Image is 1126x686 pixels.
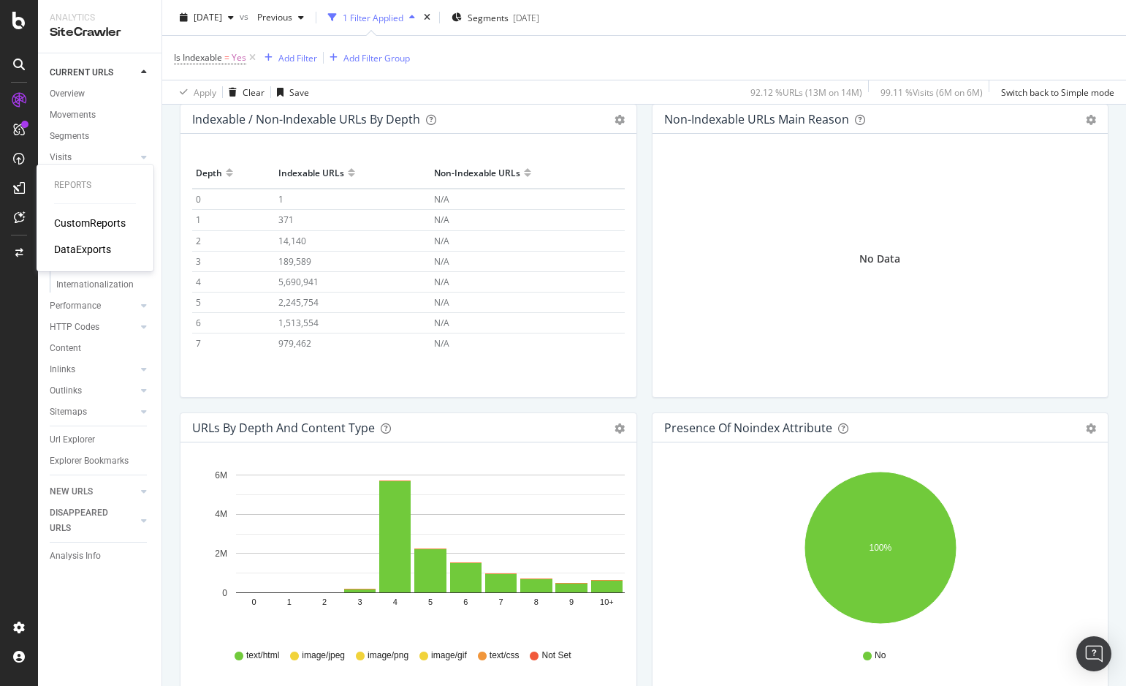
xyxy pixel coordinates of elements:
[1076,636,1111,671] div: Open Intercom Messenger
[50,404,137,420] a: Sitemaps
[194,86,216,98] div: Apply
[541,649,571,662] span: Not Set
[278,214,294,226] span: 371
[50,129,89,144] div: Segments
[50,150,72,165] div: Visits
[50,341,151,356] a: Content
[196,337,201,350] span: 7
[174,51,222,64] span: Is Indexable
[600,598,614,607] text: 10+
[490,649,520,662] span: text/css
[54,216,126,230] a: CustomReports
[357,598,362,607] text: 3
[196,317,201,329] span: 6
[196,214,201,226] span: 1
[421,10,433,25] div: times
[430,230,624,251] td: N/A
[56,277,151,293] a: Internationalization
[223,80,265,104] button: Clear
[54,179,136,192] div: Reports
[1086,115,1096,125] div: gear
[252,598,256,607] text: 0
[430,210,624,230] td: N/A
[243,86,265,98] div: Clear
[569,598,574,607] text: 9
[50,298,137,314] a: Performance
[232,48,246,68] span: Yes
[215,549,227,559] text: 2M
[174,80,216,104] button: Apply
[50,453,151,469] a: Explorer Bookmarks
[240,10,251,22] span: vs
[50,12,150,24] div: Analytics
[50,86,151,102] a: Overview
[750,86,862,98] div: 92.12 % URLs ( 13M on 14M )
[50,432,151,448] a: Url Explorer
[324,49,410,67] button: Add Filter Group
[1001,86,1114,98] div: Switch back to Simple mode
[50,404,87,420] div: Sitemaps
[430,189,624,210] td: N/A
[50,453,129,469] div: Explorer Bookmarks
[468,11,509,23] span: Segments
[859,252,900,266] div: No Data
[174,6,240,29] button: [DATE]
[430,313,624,333] td: N/A
[278,255,311,268] span: 189,589
[302,649,345,662] span: image/jpeg
[50,341,81,356] div: Content
[50,298,101,314] div: Performance
[50,129,151,144] a: Segments
[513,11,539,23] div: [DATE]
[50,362,137,377] a: Inlinks
[50,65,137,80] a: CURRENT URLS
[196,296,201,309] span: 5
[430,271,624,292] td: N/A
[50,432,95,448] div: Url Explorer
[463,598,468,607] text: 6
[869,543,891,553] text: 100%
[192,466,625,636] svg: A chart.
[196,276,201,288] span: 4
[215,470,227,480] text: 6M
[251,11,292,23] span: Previous
[50,505,123,536] div: DISAPPEARED URLS
[1086,423,1096,434] div: gear
[995,80,1114,104] button: Switch back to Simple mode
[664,466,1097,636] svg: A chart.
[368,649,408,662] span: image/png
[343,51,410,64] div: Add Filter Group
[192,421,375,435] div: URLs by Depth and Content Type
[56,277,134,293] div: Internationalization
[50,320,99,335] div: HTTP Codes
[50,108,96,123] div: Movements
[434,161,520,184] div: Non-Indexable URLs
[54,242,111,257] a: DataExports
[278,193,284,206] span: 1
[880,86,983,98] div: 99.11 % Visits ( 6M on 6M )
[50,484,93,500] div: NEW URLS
[50,549,101,564] div: Analysis Info
[222,588,227,598] text: 0
[50,362,75,377] div: Inlinks
[278,317,319,329] span: 1,513,554
[664,112,849,127] div: Non-Indexable URLs Main Reason
[431,649,467,662] span: image/gif
[50,86,85,102] div: Overview
[278,276,319,288] span: 5,690,941
[50,108,151,123] a: Movements
[50,320,137,335] a: HTTP Codes
[278,161,344,184] div: Indexable URLs
[322,6,421,29] button: 1 Filter Applied
[615,423,625,434] div: gear
[50,484,137,500] a: NEW URLS
[875,649,886,662] span: No
[50,383,82,399] div: Outlinks
[196,193,201,206] span: 0
[498,598,503,607] text: 7
[278,296,319,309] span: 2,245,754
